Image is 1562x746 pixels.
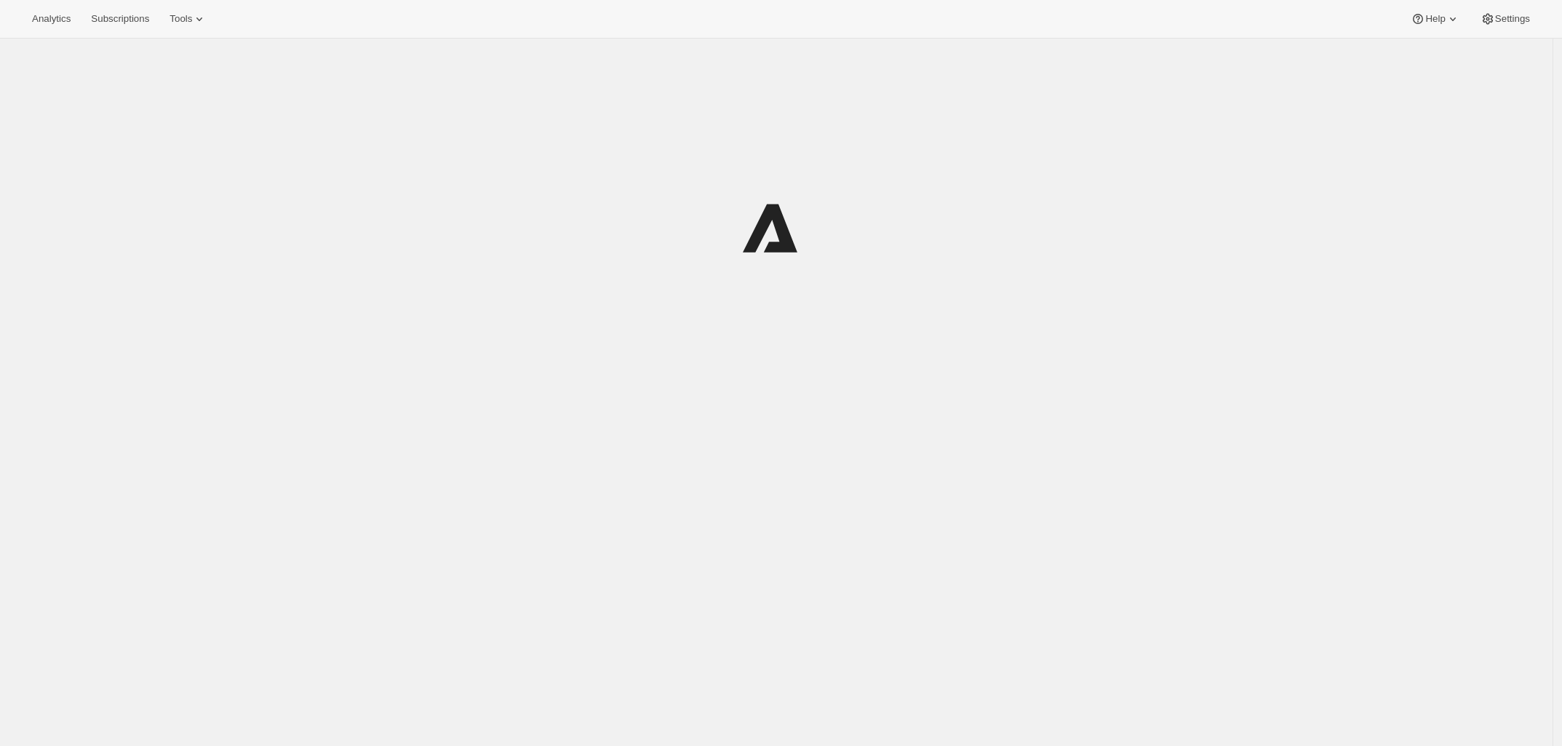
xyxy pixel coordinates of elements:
[82,9,158,29] button: Subscriptions
[1425,13,1445,25] span: Help
[1472,9,1539,29] button: Settings
[1495,13,1530,25] span: Settings
[170,13,192,25] span: Tools
[1402,9,1468,29] button: Help
[91,13,149,25] span: Subscriptions
[32,13,71,25] span: Analytics
[23,9,79,29] button: Analytics
[161,9,215,29] button: Tools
